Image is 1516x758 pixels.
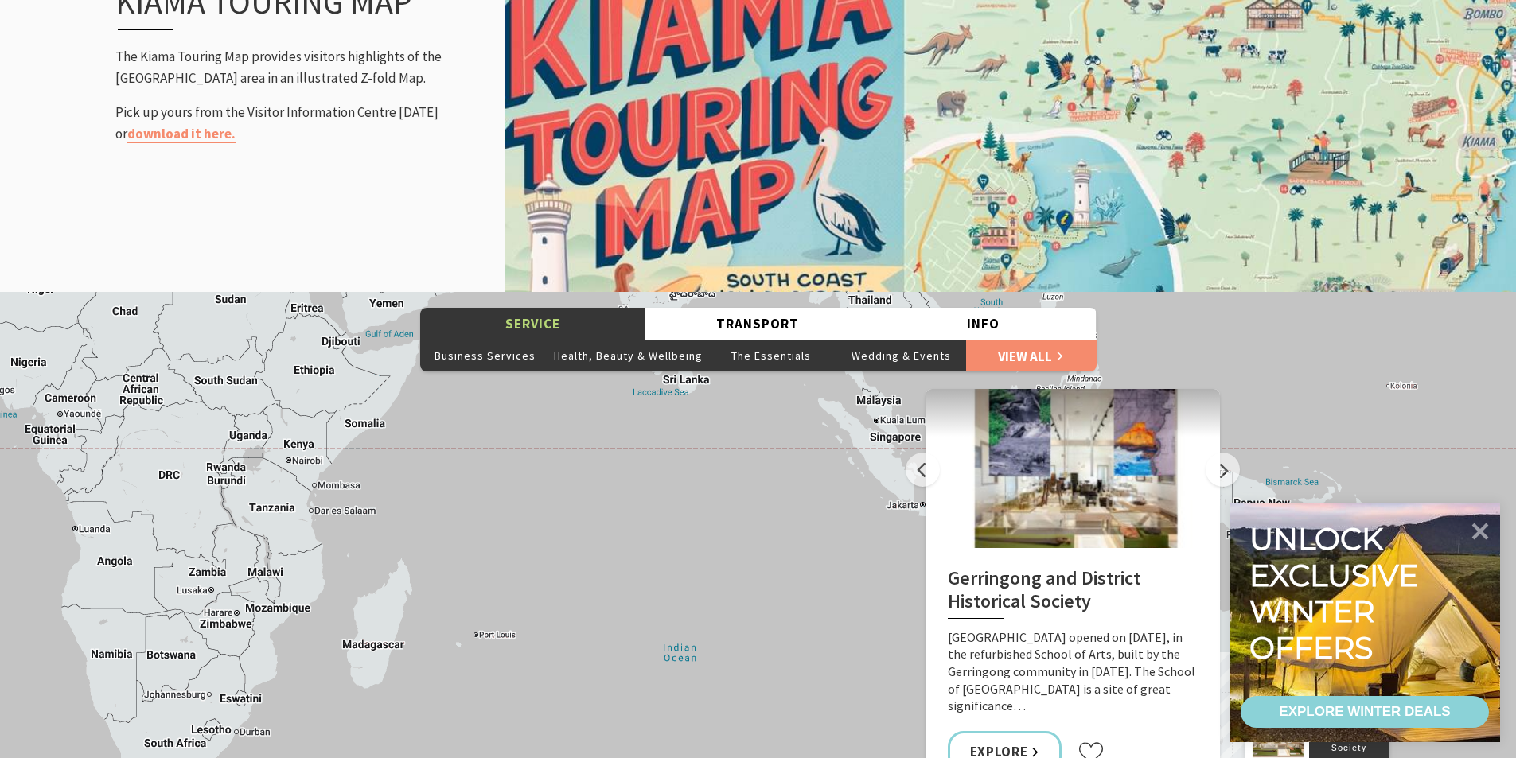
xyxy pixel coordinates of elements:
[948,567,1198,619] h2: Gerringong and District Historical Society
[645,308,871,340] button: Transport
[115,46,466,89] p: The Kiama Touring Map provides visitors highlights of the [GEOGRAPHIC_DATA] area in an illustrate...
[420,340,550,371] button: Business Services
[550,340,707,371] button: Health, Beauty & Wellbeing
[420,308,645,340] button: Service
[127,125,236,143] a: download it here.
[707,340,836,371] button: The Essentials
[948,629,1198,715] p: [GEOGRAPHIC_DATA] opened on [DATE], in the refurbished School of Arts, built by the Gerringong co...
[836,340,966,371] button: Wedding & Events
[1241,696,1489,728] a: EXPLORE WINTER DEALS
[1279,696,1450,728] div: EXPLORE WINTER DEALS
[1206,453,1240,487] button: Next
[906,453,940,487] button: Previous
[871,308,1096,340] button: Info
[1249,521,1425,666] div: Unlock exclusive winter offers
[966,340,1096,371] a: View All
[115,102,466,145] p: Pick up yours from the Visitor Information Centre [DATE] or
